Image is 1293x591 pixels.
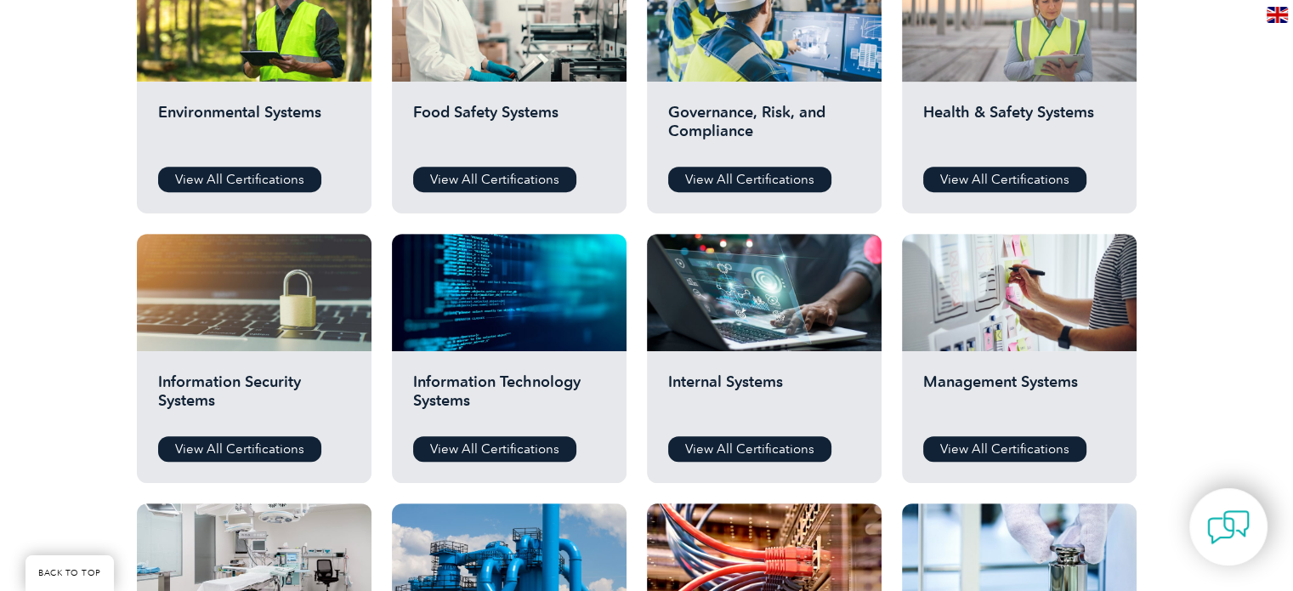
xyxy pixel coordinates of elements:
[413,372,605,423] h2: Information Technology Systems
[158,167,321,192] a: View All Certifications
[668,167,831,192] a: View All Certifications
[413,167,576,192] a: View All Certifications
[1267,7,1288,23] img: en
[923,103,1115,154] h2: Health & Safety Systems
[158,436,321,462] a: View All Certifications
[668,372,860,423] h2: Internal Systems
[923,436,1086,462] a: View All Certifications
[158,103,350,154] h2: Environmental Systems
[413,436,576,462] a: View All Certifications
[413,103,605,154] h2: Food Safety Systems
[158,372,350,423] h2: Information Security Systems
[668,436,831,462] a: View All Certifications
[923,372,1115,423] h2: Management Systems
[26,555,114,591] a: BACK TO TOP
[668,103,860,154] h2: Governance, Risk, and Compliance
[923,167,1086,192] a: View All Certifications
[1207,506,1250,548] img: contact-chat.png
